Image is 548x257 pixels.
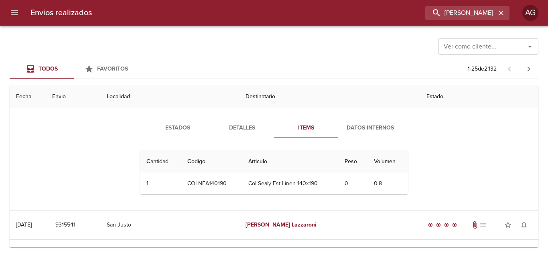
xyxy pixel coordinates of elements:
[140,173,181,194] td: 1
[5,3,24,22] button: menu
[520,221,528,229] span: notifications_none
[16,221,32,228] div: [DATE]
[468,65,497,73] p: 1 - 25 de 2.132
[140,150,181,173] th: Cantidad
[516,217,532,233] button: Activar notificaciones
[242,173,338,194] td: Col Sealy Est Linen 140x190
[30,6,92,19] h6: Envios realizados
[52,218,79,233] button: 9315541
[444,223,449,227] span: radio_button_checked
[343,123,398,133] span: Datos Internos
[140,150,408,194] table: Tabla de Items
[246,221,290,228] em: [PERSON_NAME]
[338,173,368,194] td: 0
[425,6,496,20] input: buscar
[522,5,538,21] div: Abrir información de usuario
[100,210,239,239] td: San Justo
[146,118,402,138] div: Tabs detalle de guia
[292,221,317,228] em: Lazzaroni
[436,223,441,227] span: radio_button_checked
[504,221,512,229] span: star_border
[97,65,128,72] span: Favoritos
[55,220,75,230] span: 9315541
[426,221,459,229] div: Entregado
[524,41,536,52] button: Abrir
[452,223,457,227] span: radio_button_checked
[338,150,368,173] th: Peso
[522,5,538,21] div: AG
[367,150,408,173] th: Volumen
[181,150,242,173] th: Codigo
[471,221,479,229] span: Tiene documentos adjuntos
[367,173,408,194] td: 0.8
[479,221,487,229] span: No tiene pedido asociado
[39,65,58,72] span: Todos
[181,173,242,194] td: COLNEA140190
[500,217,516,233] button: Agregar a favoritos
[519,59,538,79] span: Pagina siguiente
[10,85,46,108] th: Fecha
[420,85,538,108] th: Estado
[10,59,138,79] div: Tabs Envios
[279,123,333,133] span: Items
[428,223,433,227] span: radio_button_checked
[242,150,338,173] th: Articulo
[239,85,420,108] th: Destinatario
[100,85,239,108] th: Localidad
[46,85,100,108] th: Envio
[500,65,519,73] span: Pagina anterior
[215,123,269,133] span: Detalles
[150,123,205,133] span: Estados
